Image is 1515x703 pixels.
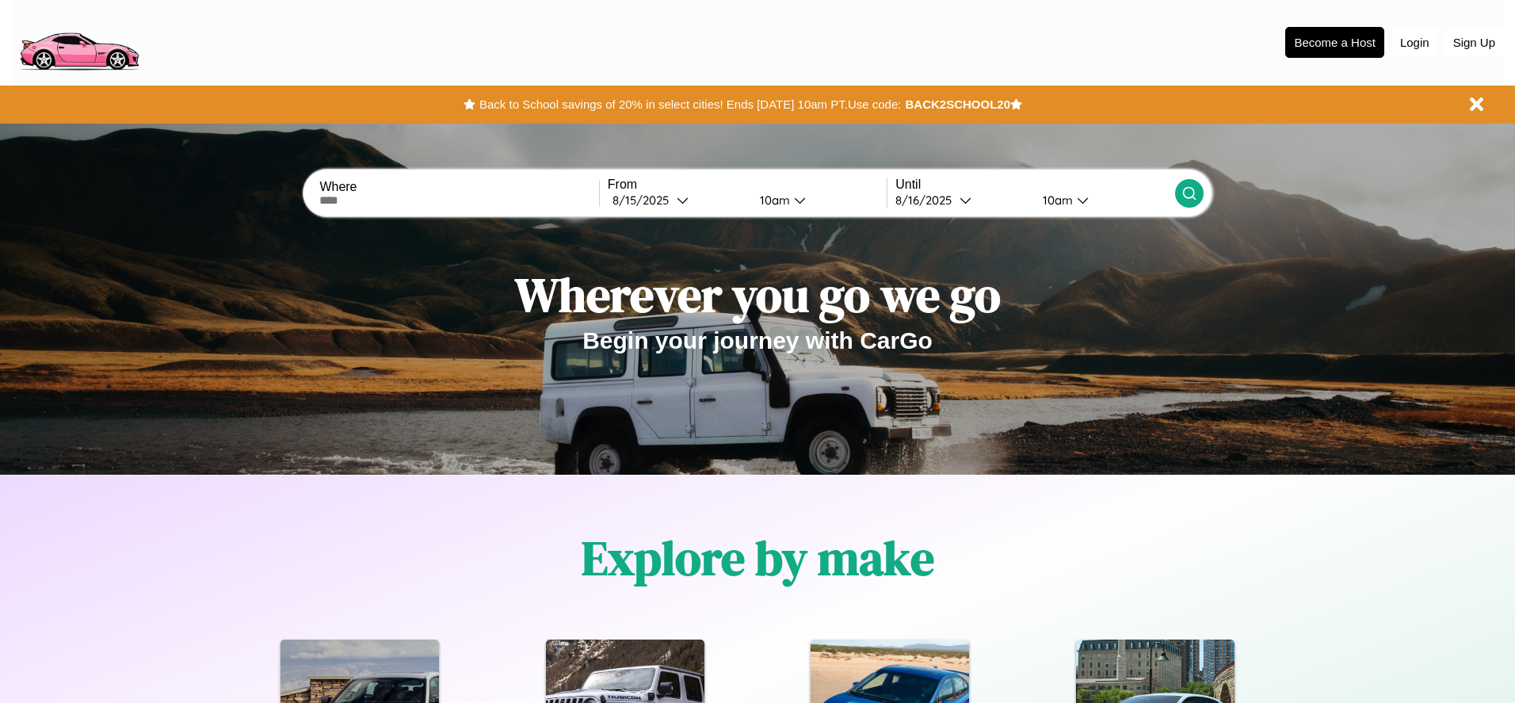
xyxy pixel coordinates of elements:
label: From [608,178,887,192]
button: 10am [747,192,887,208]
button: Back to School savings of 20% in select cities! Ends [DATE] 10am PT.Use code: [475,94,905,116]
label: Until [895,178,1174,192]
div: 10am [1035,193,1077,208]
img: logo [12,8,146,75]
label: Where [319,180,598,194]
button: 10am [1030,192,1174,208]
button: Become a Host [1285,27,1384,58]
button: 8/15/2025 [608,192,747,208]
div: 8 / 16 / 2025 [895,193,960,208]
button: Sign Up [1445,28,1503,57]
b: BACK2SCHOOL20 [905,97,1010,111]
div: 8 / 15 / 2025 [612,193,677,208]
div: 10am [752,193,794,208]
h1: Explore by make [582,525,934,590]
button: Login [1392,28,1437,57]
